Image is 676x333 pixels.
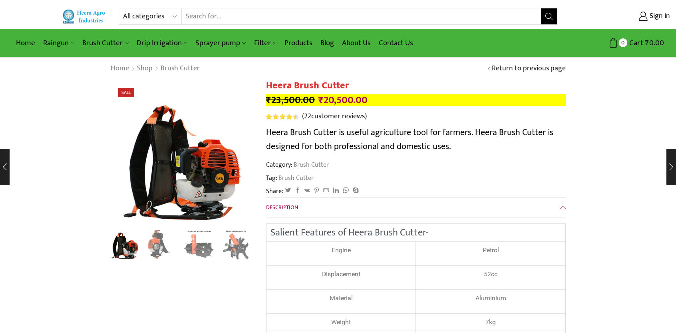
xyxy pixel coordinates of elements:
[619,38,627,47] span: 0
[302,112,367,122] a: (22customer reviews)
[420,318,561,327] div: 7kg
[338,34,375,52] a: About Us
[270,318,412,327] div: Weight
[266,92,271,108] span: ₹
[137,64,153,74] a: Shop
[280,34,316,52] a: Products
[270,294,412,303] div: Material
[219,228,253,261] a: Tiller Attachmnet
[304,110,311,122] span: 22
[420,246,561,255] p: Petrol
[145,228,179,261] a: 4
[266,80,566,92] h1: Heera Brush Cutter
[266,125,553,154] span: Heera Brush Cutter is useful agriculture tool for farmers. Heera Brush Cutter is designed for bot...
[78,34,132,52] a: Brush Cutter
[375,34,417,52] a: Contact Us
[270,270,412,279] p: Displacement
[108,227,141,260] img: Heera Brush Cutter
[266,114,300,120] span: 22
[645,37,664,49] bdi: 0.00
[110,80,254,224] div: 1 / 8
[219,228,253,260] li: 4 / 8
[266,160,329,169] span: Category:
[182,8,541,24] input: Search for...
[266,92,315,108] bdi: 23,500.00
[110,64,129,74] a: Home
[145,228,179,260] li: 2 / 8
[292,160,329,170] a: Brush Cutter
[565,36,664,50] a: 0 Cart ₹0.00
[110,80,254,224] img: Heera Brush Cutter
[266,198,566,217] a: Description
[270,228,561,237] h2: Salient Features of Heera Brush Cutter-
[492,64,566,74] a: Return to previous page
[420,294,561,303] p: Aluminium
[118,88,134,97] span: Sale
[569,9,670,24] a: Sign in
[160,64,200,74] a: Brush Cutter
[266,203,298,212] span: Description
[266,114,298,120] div: Rated 4.55 out of 5
[266,187,283,196] span: Share:
[627,38,643,48] span: Cart
[270,246,412,255] p: Engine
[110,64,200,74] nav: Breadcrumb
[133,34,191,52] a: Drip Irrigation
[266,173,566,183] span: Tag:
[182,228,215,261] a: Weeder Ataachment
[318,92,324,108] span: ₹
[420,270,561,279] p: 52cc
[250,34,280,52] a: Filter
[108,228,141,260] li: 1 / 8
[316,34,338,52] a: Blog
[39,34,78,52] a: Raingun
[182,228,215,260] li: 3 / 8
[277,173,314,183] a: Brush Cutter
[648,11,670,22] span: Sign in
[318,92,368,108] bdi: 20,500.00
[645,37,649,49] span: ₹
[266,114,296,120] span: Rated out of 5 based on customer ratings
[12,34,39,52] a: Home
[191,34,250,52] a: Sprayer pump
[541,8,557,24] button: Search button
